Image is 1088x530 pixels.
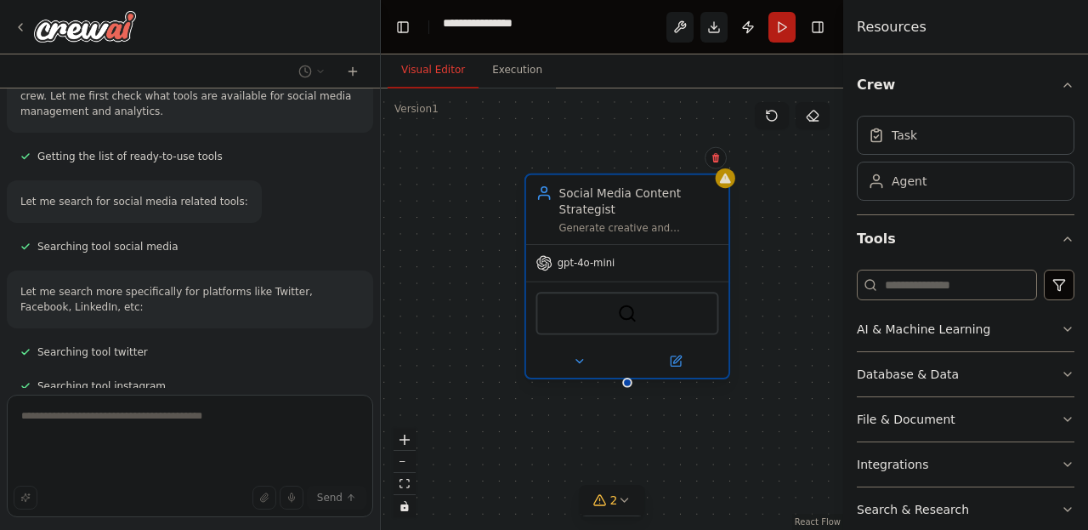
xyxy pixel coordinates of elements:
button: Tools [857,215,1074,263]
div: Agent [892,173,926,190]
div: Integrations [857,456,928,473]
button: toggle interactivity [394,495,416,517]
div: Social Media Content Strategist [559,185,719,218]
p: Let me search for social media related tools: [20,194,248,209]
button: AI & Machine Learning [857,307,1074,351]
div: Social Media Content StrategistGenerate creative and engaging content ideas for {industry} based ... [524,177,730,383]
p: I'll help you create a comprehensive social media management crew. Let me first check what tools ... [20,73,360,119]
div: Task [892,127,917,144]
span: gpt-4o-mini [558,257,615,270]
img: Logo [34,11,136,42]
div: Version 1 [394,102,439,116]
span: 2 [610,492,618,509]
button: Open in side panel [629,351,722,371]
button: Hide right sidebar [806,15,830,39]
span: Searching tool social media [37,240,178,254]
button: zoom in [394,429,416,451]
div: Crew [857,109,1074,214]
button: Switch to previous chat [292,61,332,82]
button: Hide left sidebar [391,15,415,39]
button: Integrations [857,442,1074,487]
button: Visual Editor [388,53,479,88]
button: 2 [580,485,645,516]
button: Click to speak your automation idea [280,486,303,510]
span: Searching tool twitter [37,345,148,359]
div: AI & Machine Learning [857,321,990,338]
h4: Resources [857,17,926,37]
div: File & Document [857,411,955,428]
div: Search & Research [857,501,969,518]
button: fit view [394,473,416,495]
div: React Flow controls [394,429,416,517]
a: React Flow attribution [795,517,841,527]
nav: breadcrumb [443,14,566,40]
div: Generate creative and engaging content ideas for {industry} based on trending topics, analyze com... [559,221,719,234]
button: File & Document [857,397,1074,442]
div: Database & Data [857,366,959,383]
button: Send [307,486,366,510]
button: Improve this prompt [14,486,37,510]
button: Crew [857,61,1074,109]
p: Let me search more specifically for platforms like Twitter, Facebook, LinkedIn, etc: [20,284,360,315]
button: Delete node [705,147,727,169]
button: Database & Data [857,352,1074,396]
button: Execution [479,53,556,88]
button: zoom out [394,451,416,473]
span: Searching tool instagram [37,379,166,393]
button: Start a new chat [339,61,366,82]
span: Send [317,491,343,504]
button: Upload files [252,486,276,510]
img: SerperDevTool [617,304,637,323]
span: Getting the list of ready-to-use tools [37,150,223,163]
